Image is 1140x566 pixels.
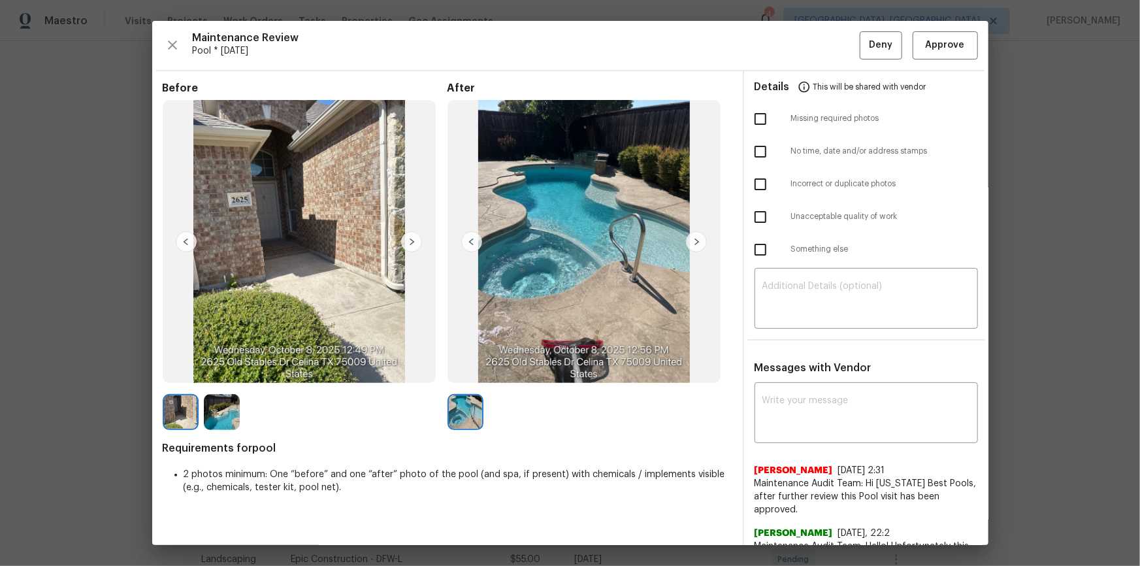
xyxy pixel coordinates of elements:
[744,135,988,168] div: No time, date and/or address stamps
[913,31,978,59] button: Approve
[869,37,892,54] span: Deny
[755,477,978,516] span: Maintenance Audit Team: Hi [US_STATE] Best Pools, after further review this Pool visit has been a...
[755,363,871,373] span: Messages with Vendor
[755,71,790,103] span: Details
[176,231,197,252] img: left-chevron-button-url
[791,211,978,222] span: Unacceptable quality of work
[401,231,422,252] img: right-chevron-button-url
[860,31,902,59] button: Deny
[448,82,732,95] span: After
[755,527,833,540] span: [PERSON_NAME]
[744,233,988,266] div: Something else
[193,44,860,58] span: Pool * [DATE]
[686,231,707,252] img: right-chevron-button-url
[755,464,833,477] span: [PERSON_NAME]
[813,71,926,103] span: This will be shared with vendor
[838,466,885,475] span: [DATE] 2:31
[838,529,890,538] span: [DATE], 22:2
[791,244,978,255] span: Something else
[791,113,978,124] span: Missing required photos
[744,201,988,233] div: Unacceptable quality of work
[791,146,978,157] span: No time, date and/or address stamps
[744,103,988,135] div: Missing required photos
[926,37,965,54] span: Approve
[163,442,732,455] span: Requirements for pool
[163,82,448,95] span: Before
[791,178,978,190] span: Incorrect or duplicate photos
[184,468,732,494] li: 2 photos minimum: One “before” and one “after” photo of the pool (and spa, if present) with chemi...
[193,31,860,44] span: Maintenance Review
[744,168,988,201] div: Incorrect or duplicate photos
[461,231,482,252] img: left-chevron-button-url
